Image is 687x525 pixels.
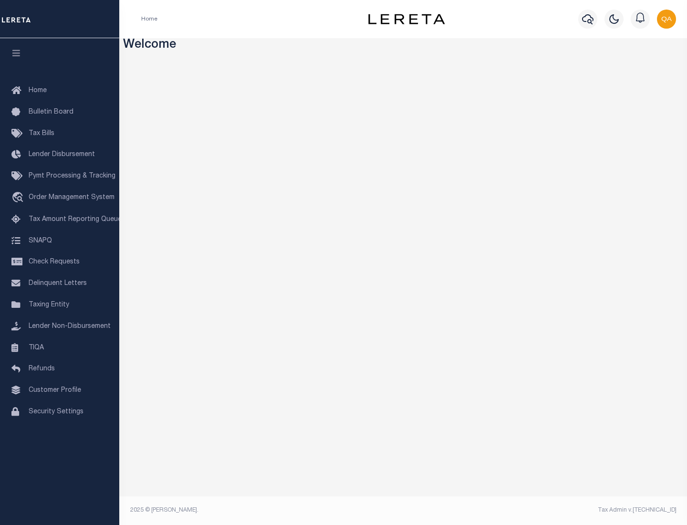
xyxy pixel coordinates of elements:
span: Pymt Processing & Tracking [29,173,115,179]
span: Home [29,87,47,94]
span: Order Management System [29,194,114,201]
span: Bulletin Board [29,109,73,115]
div: Tax Admin v.[TECHNICAL_ID] [410,506,677,514]
span: Refunds [29,366,55,372]
span: Lender Disbursement [29,151,95,158]
h3: Welcome [123,38,684,53]
span: Tax Bills [29,130,54,137]
span: Security Settings [29,409,83,415]
span: TIQA [29,344,44,351]
div: 2025 © [PERSON_NAME]. [123,506,404,514]
li: Home [141,15,157,23]
span: Lender Non-Disbursement [29,323,111,330]
span: Delinquent Letters [29,280,87,287]
img: logo-dark.svg [368,14,445,24]
span: Taxing Entity [29,302,69,308]
img: svg+xml;base64,PHN2ZyB4bWxucz0iaHR0cDovL3d3dy53My5vcmcvMjAwMC9zdmciIHBvaW50ZXItZXZlbnRzPSJub25lIi... [657,10,676,29]
span: Check Requests [29,259,80,265]
span: SNAPQ [29,237,52,244]
span: Tax Amount Reporting Queue [29,216,122,223]
i: travel_explore [11,192,27,204]
span: Customer Profile [29,387,81,394]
